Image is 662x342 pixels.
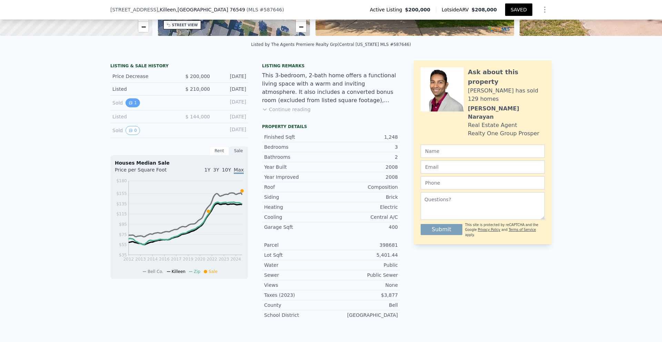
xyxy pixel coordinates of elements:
[262,71,400,105] div: This 3-bedroom, 2-bath home offers a functional living space with a warm and inviting atmosphere....
[119,232,127,237] tspan: $75
[264,154,331,160] div: Bathrooms
[172,269,185,274] span: Killeen
[264,214,331,221] div: Cooling
[148,269,163,274] span: Bell Co.
[116,178,127,183] tspan: $180
[126,98,140,107] button: View historical data
[264,194,331,201] div: Siding
[264,312,331,319] div: School District
[468,87,545,103] div: [PERSON_NAME] has sold 129 homes
[110,6,158,13] span: [STREET_ADDRESS]
[234,167,244,174] span: Max
[331,272,398,279] div: Public Sewer
[331,214,398,221] div: Central A/C
[229,146,248,155] div: Sale
[331,242,398,248] div: 398681
[421,160,545,174] input: Email
[331,312,398,319] div: [GEOGRAPHIC_DATA]
[509,228,536,232] a: Terms of Service
[112,126,174,135] div: Sold
[331,154,398,160] div: 2
[505,3,532,16] button: SAVED
[264,302,331,309] div: County
[421,176,545,189] input: Phone
[264,144,331,150] div: Bedrooms
[215,73,246,80] div: [DATE]
[112,98,174,107] div: Sold
[465,223,545,237] div: This site is protected by reCAPTCHA and the Google and apply.
[171,257,182,262] tspan: 2017
[159,257,170,262] tspan: 2016
[331,204,398,211] div: Electric
[264,262,331,268] div: Water
[158,6,245,13] span: , Killeen
[112,113,174,120] div: Listed
[138,22,149,32] a: Zoom out
[331,164,398,170] div: 2008
[215,126,246,135] div: [DATE]
[126,126,140,135] button: View historical data
[331,252,398,258] div: 5,401.44
[260,7,282,12] span: # 587646
[331,262,398,268] div: Public
[331,224,398,231] div: 400
[185,114,210,119] span: $ 144,000
[176,7,245,12] span: , [GEOGRAPHIC_DATA] 76549
[209,269,218,274] span: Sale
[331,174,398,180] div: 2008
[331,144,398,150] div: 3
[471,7,497,12] span: $208,000
[230,257,241,262] tspan: 2024
[110,63,248,70] div: LISTING & SALE HISTORY
[331,302,398,309] div: Bell
[141,22,146,31] span: −
[264,174,331,180] div: Year Improved
[468,129,539,138] div: Realty One Group Prosper
[331,184,398,190] div: Composition
[264,204,331,211] div: Heating
[264,252,331,258] div: Lot Sqft
[207,257,217,262] tspan: 2022
[115,159,244,166] div: Houses Median Sale
[264,164,331,170] div: Year Built
[215,98,246,107] div: [DATE]
[115,166,179,177] div: Price per Square Foot
[247,6,284,13] div: ( )
[195,257,205,262] tspan: 2020
[183,257,193,262] tspan: 2019
[210,146,229,155] div: Rent
[172,22,198,28] div: STREET VIEW
[421,224,462,235] button: Submit
[264,282,331,289] div: Views
[264,242,331,248] div: Parcel
[262,63,400,69] div: Listing remarks
[264,272,331,279] div: Sewer
[442,6,471,13] span: Lotside ARV
[370,6,405,13] span: Active Listing
[194,269,200,274] span: Zip
[331,282,398,289] div: None
[119,222,127,227] tspan: $95
[147,257,158,262] tspan: 2014
[222,167,231,173] span: 10Y
[262,106,311,113] button: Continue reading
[262,124,400,129] div: Property details
[405,6,431,13] span: $200,000
[116,212,127,216] tspan: $115
[119,242,127,247] tspan: $55
[421,145,545,158] input: Name
[185,74,210,79] span: $ 200,000
[264,224,331,231] div: Garage Sqft
[248,7,258,12] span: MLS
[116,191,127,196] tspan: $155
[215,113,246,120] div: [DATE]
[116,202,127,206] tspan: $135
[264,134,331,140] div: Finished Sqft
[468,67,545,87] div: Ask about this property
[331,134,398,140] div: 1,248
[264,292,331,299] div: Taxes (2023)
[478,228,500,232] a: Privacy Policy
[538,3,552,17] button: Show Options
[135,257,146,262] tspan: 2013
[119,253,127,257] tspan: $35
